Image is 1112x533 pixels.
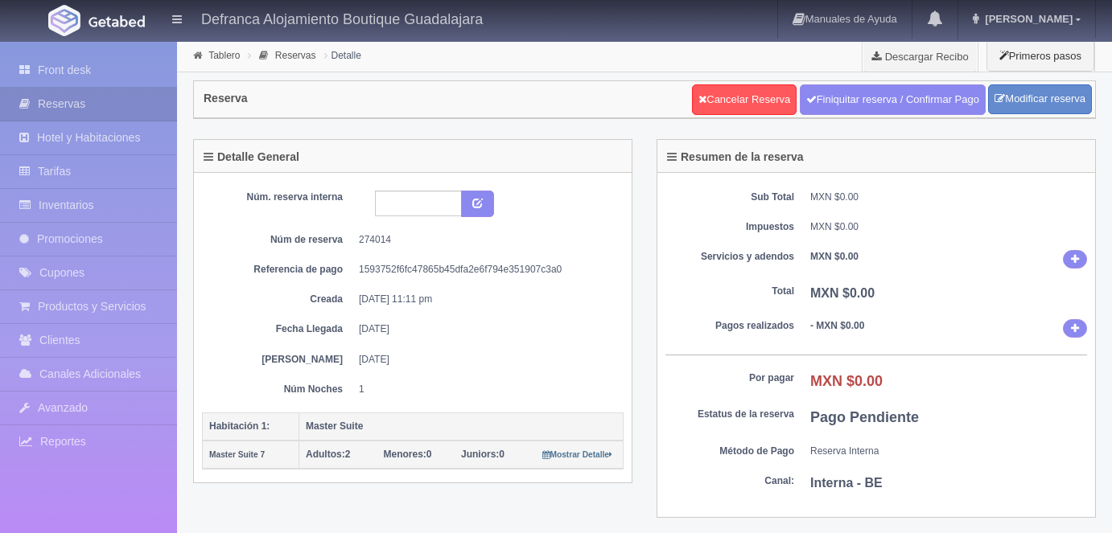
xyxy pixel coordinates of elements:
b: MXN $0.00 [810,373,883,389]
h4: Defranca Alojamiento Boutique Guadalajara [201,8,483,28]
small: Master Suite 7 [209,450,265,459]
dd: 274014 [359,233,612,247]
dd: MXN $0.00 [810,220,1087,234]
th: Master Suite [299,412,624,441]
dt: Estatus de la reserva [665,408,794,421]
dt: Por pagar [665,371,794,385]
strong: Juniors: [461,449,499,460]
h4: Resumen de la reserva [667,151,804,163]
a: Cancelar Reserva [692,84,797,115]
dt: Núm Noches [214,383,343,396]
small: Mostrar Detalle [542,450,612,459]
h4: Detalle General [204,151,299,163]
dt: Total [665,285,794,298]
dt: Impuestos [665,220,794,234]
dt: Canal: [665,474,794,488]
b: Habitación 1: [209,420,270,432]
dt: Núm de reserva [214,233,343,247]
a: Finiquitar reserva / Confirmar Pago [800,84,986,115]
dd: MXN $0.00 [810,191,1087,204]
b: - MXN $0.00 [810,320,864,331]
strong: Menores: [384,449,426,460]
strong: Adultos: [306,449,345,460]
a: Reservas [275,50,316,61]
img: Getabed [48,5,80,36]
b: MXN $0.00 [810,286,875,300]
img: Getabed [89,15,145,27]
dt: [PERSON_NAME] [214,353,343,367]
a: Mostrar Detalle [542,449,612,460]
dt: Referencia de pago [214,263,343,277]
b: Interna - BE [810,476,883,490]
dd: [DATE] 11:11 pm [359,293,612,306]
dt: Creada [214,293,343,306]
dd: 1 [359,383,612,396]
b: Pago Pendiente [810,409,919,425]
dt: Núm. reserva interna [214,191,343,204]
span: 0 [461,449,505,460]
dt: Servicios y adendos [665,250,794,264]
b: MXN $0.00 [810,251,859,262]
dd: Reserva Interna [810,445,1087,458]
span: 0 [384,449,432,460]
li: Detalle [320,47,365,63]
a: Tablero [208,50,240,61]
dd: [DATE] [359,353,612,367]
span: [PERSON_NAME] [981,13,1073,25]
dt: Pagos realizados [665,319,794,333]
dd: 1593752f6fc47865b45dfa2e6f794e351907c3a0 [359,263,612,277]
a: Descargar Recibo [863,40,978,72]
a: Modificar reserva [988,84,1092,114]
dt: Método de Pago [665,445,794,458]
dd: [DATE] [359,322,612,336]
span: 2 [306,449,350,460]
button: Primeros pasos [986,40,1094,72]
dt: Sub Total [665,191,794,204]
h4: Reserva [204,92,248,105]
dt: Fecha Llegada [214,322,343,336]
